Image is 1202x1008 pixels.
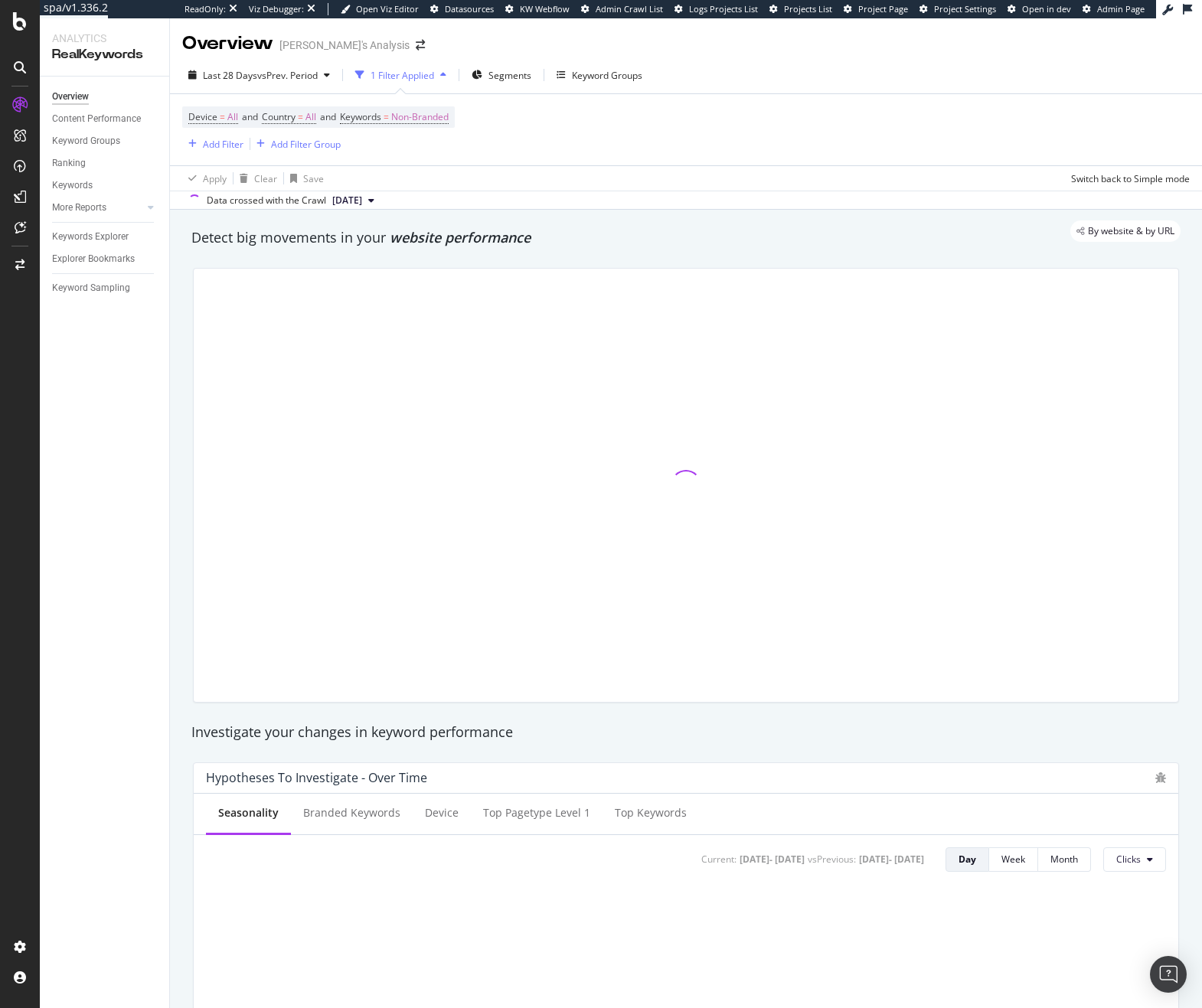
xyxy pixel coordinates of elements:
span: Projects List [784,3,832,15]
a: Overview [52,89,158,105]
div: [PERSON_NAME]'s Analysis [279,38,410,53]
div: Overview [182,31,273,57]
div: Keyword Sampling [52,280,130,296]
div: Content Performance [52,111,141,127]
a: Keywords Explorer [52,229,158,245]
a: Open in dev [1008,3,1071,15]
span: Logs Projects List [689,3,758,15]
div: Open Intercom Messenger [1150,956,1187,993]
span: Keywords [340,110,381,123]
div: Add Filter [203,138,243,151]
a: Explorer Bookmarks [52,251,158,267]
span: = [298,110,303,123]
button: Day [946,847,989,872]
span: Segments [488,69,531,82]
a: KW Webflow [505,3,570,15]
button: Switch back to Simple mode [1065,166,1190,191]
a: Ranking [52,155,158,171]
span: Admin Crawl List [596,3,663,15]
button: Add Filter [182,135,243,153]
div: Day [959,853,976,866]
div: Keyword Groups [52,133,120,149]
span: KW Webflow [520,3,570,15]
span: Datasources [445,3,494,15]
a: Open Viz Editor [341,3,419,15]
div: [DATE] - [DATE] [859,853,924,866]
div: Ranking [52,155,86,171]
div: Device [425,805,459,820]
div: Apply [203,172,227,185]
button: Apply [182,166,227,191]
div: More Reports [52,200,106,216]
div: Switch back to Simple mode [1071,172,1190,185]
div: Week [1001,853,1025,866]
a: Project Settings [919,3,996,15]
div: Investigate your changes in keyword performance [191,723,1181,742]
span: Open in dev [1022,3,1071,15]
span: = [220,110,225,123]
a: Keyword Sampling [52,280,158,296]
span: All [227,106,238,128]
a: Content Performance [52,111,158,127]
div: Top Keywords [615,805,687,820]
div: Keywords [52,178,93,194]
div: Hypotheses to Investigate - Over Time [206,770,427,785]
div: vs Previous : [808,853,856,866]
button: 1 Filter Applied [349,63,452,87]
span: 2025 Aug. 14th [332,194,362,207]
span: Clicks [1116,853,1141,866]
div: Data crossed with the Crawl [207,194,326,207]
div: legacy label [1070,220,1181,242]
div: Explorer Bookmarks [52,251,135,267]
a: Keyword Groups [52,133,158,149]
div: arrow-right-arrow-left [416,40,425,51]
span: Last 28 Days [203,69,257,82]
button: Clicks [1103,847,1166,872]
span: Country [262,110,296,123]
a: Datasources [430,3,494,15]
a: Admin Page [1083,3,1145,15]
span: All [305,106,316,128]
span: Open Viz Editor [356,3,419,15]
div: Clear [254,172,277,185]
a: Admin Crawl List [581,3,663,15]
div: Current: [701,853,737,866]
div: Overview [52,89,89,105]
button: Month [1038,847,1091,872]
a: Logs Projects List [674,3,758,15]
div: Analytics [52,31,157,46]
span: Device [188,110,217,123]
div: [DATE] - [DATE] [740,853,805,866]
button: Save [284,166,324,191]
button: Keyword Groups [550,63,648,87]
span: and [320,110,336,123]
span: By website & by URL [1088,227,1174,236]
div: RealKeywords [52,46,157,64]
button: Last 28 DaysvsPrev. Period [182,63,336,87]
a: Projects List [769,3,832,15]
button: Clear [234,166,277,191]
a: More Reports [52,200,143,216]
div: Save [303,172,324,185]
span: Project Page [858,3,908,15]
span: and [242,110,258,123]
span: vs Prev. Period [257,69,318,82]
div: Add Filter Group [271,138,341,151]
button: Segments [465,63,537,87]
div: Viz Debugger: [249,3,304,15]
button: Week [989,847,1038,872]
div: Month [1050,853,1078,866]
span: = [384,110,389,123]
span: Admin Page [1097,3,1145,15]
div: Seasonality [218,805,279,820]
a: Keywords [52,178,158,194]
span: Project Settings [934,3,996,15]
button: Add Filter Group [250,135,341,153]
a: Project Page [844,3,908,15]
div: 1 Filter Applied [371,69,434,82]
div: bug [1155,772,1166,783]
div: Branded Keywords [303,805,400,820]
div: Top pagetype Level 1 [483,805,590,820]
div: Keyword Groups [572,69,642,82]
div: Keywords Explorer [52,229,129,245]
